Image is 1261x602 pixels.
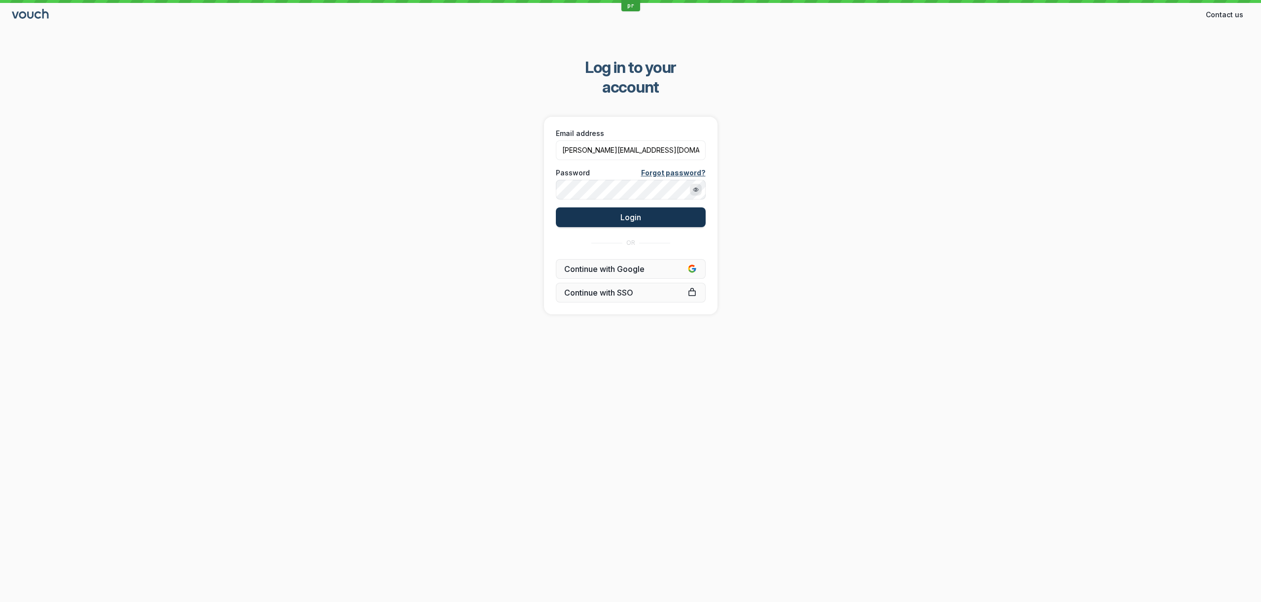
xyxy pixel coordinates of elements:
[557,58,704,97] span: Log in to your account
[641,168,706,178] a: Forgot password?
[556,283,706,302] a: Continue with SSO
[556,259,706,279] button: Continue with Google
[620,212,641,222] span: Login
[556,129,604,138] span: Email address
[690,184,702,196] button: Show password
[12,11,50,19] a: Go to sign in
[1200,7,1249,23] button: Contact us
[556,168,590,178] span: Password
[564,288,697,298] span: Continue with SSO
[626,239,635,247] span: OR
[1206,10,1243,20] span: Contact us
[564,264,697,274] span: Continue with Google
[556,207,706,227] button: Login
